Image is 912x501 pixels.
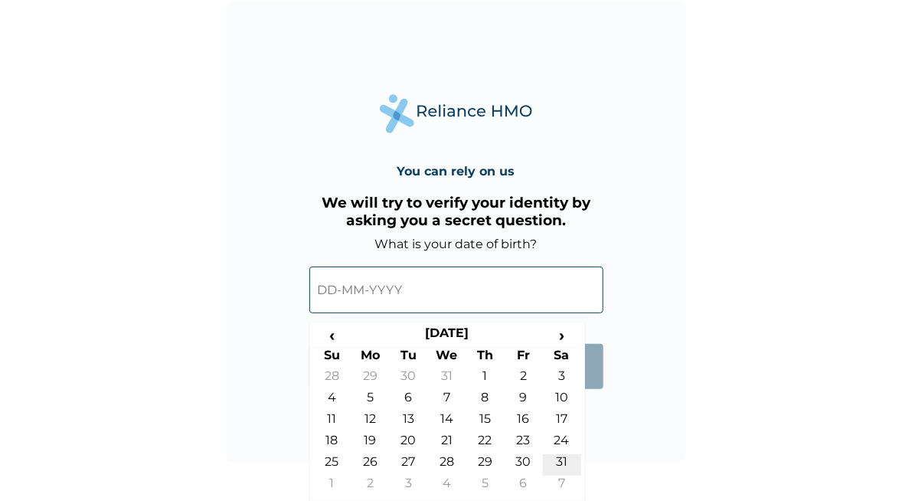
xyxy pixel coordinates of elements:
[390,476,428,497] td: 3
[543,411,581,433] td: 17
[505,454,543,476] td: 30
[543,476,581,497] td: 7
[313,476,351,497] td: 1
[428,476,466,497] td: 4
[397,164,515,178] h4: You can rely on us
[313,347,351,368] th: Su
[351,326,543,347] th: [DATE]
[351,454,390,476] td: 26
[309,194,603,229] h3: We will try to verify your identity by asking you a secret question.
[375,237,538,251] label: What is your date of birth?
[313,454,351,476] td: 25
[313,433,351,454] td: 18
[351,390,390,411] td: 5
[505,390,543,411] td: 9
[351,411,390,433] td: 12
[466,390,505,411] td: 8
[466,476,505,497] td: 5
[543,347,581,368] th: Sa
[390,390,428,411] td: 6
[466,368,505,390] td: 1
[428,368,466,390] td: 31
[428,347,466,368] th: We
[380,94,533,133] img: Reliance Health's Logo
[505,476,543,497] td: 6
[351,433,390,454] td: 19
[428,390,466,411] td: 7
[313,411,351,433] td: 11
[466,454,505,476] td: 29
[505,347,543,368] th: Fr
[466,411,505,433] td: 15
[390,433,428,454] td: 20
[309,267,603,313] input: DD-MM-YYYY
[505,433,543,454] td: 23
[428,411,466,433] td: 14
[505,368,543,390] td: 2
[313,326,351,345] span: ‹
[351,476,390,497] td: 2
[313,368,351,390] td: 28
[428,454,466,476] td: 28
[543,326,581,345] span: ›
[466,433,505,454] td: 22
[313,390,351,411] td: 4
[543,454,581,476] td: 31
[390,347,428,368] th: Tu
[351,368,390,390] td: 29
[543,390,581,411] td: 10
[543,368,581,390] td: 3
[390,411,428,433] td: 13
[543,433,581,454] td: 24
[390,368,428,390] td: 30
[466,347,505,368] th: Th
[428,433,466,454] td: 21
[390,454,428,476] td: 27
[505,411,543,433] td: 16
[351,347,390,368] th: Mo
